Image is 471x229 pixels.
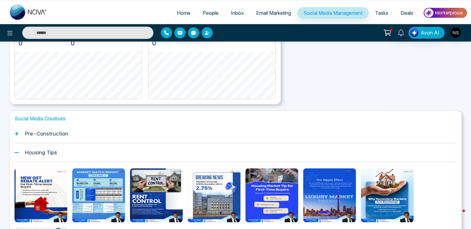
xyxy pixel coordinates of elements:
[25,149,57,156] h1: Housing Tips
[450,27,461,38] img: User Avatar
[203,10,219,16] span: People
[408,27,444,39] button: Avon AI
[225,7,250,19] a: Inbox
[231,10,244,16] span: Inbox
[410,28,419,37] img: Lead Flow
[369,7,394,19] a: Tasks
[401,10,413,16] span: Deals
[450,208,465,223] iframe: Intercom live chat
[171,7,197,19] a: Home
[19,39,58,48] p: 0
[256,10,291,16] span: Email Marketing
[421,29,439,36] span: Avon AI
[25,131,68,137] h1: Pre-Construction
[10,4,47,20] img: Nova CRM Logo
[423,6,467,20] img: Market-place.gif
[394,7,419,19] a: Deals
[297,7,369,19] a: Social Media Management
[177,10,190,16] span: Home
[71,39,107,48] p: 0
[15,116,456,122] h1: Social Media Creatives
[197,7,225,19] a: People
[375,10,388,16] span: Tasks
[303,10,363,16] span: Social Media Management
[152,39,177,48] p: 0
[250,7,297,19] a: Email Marketing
